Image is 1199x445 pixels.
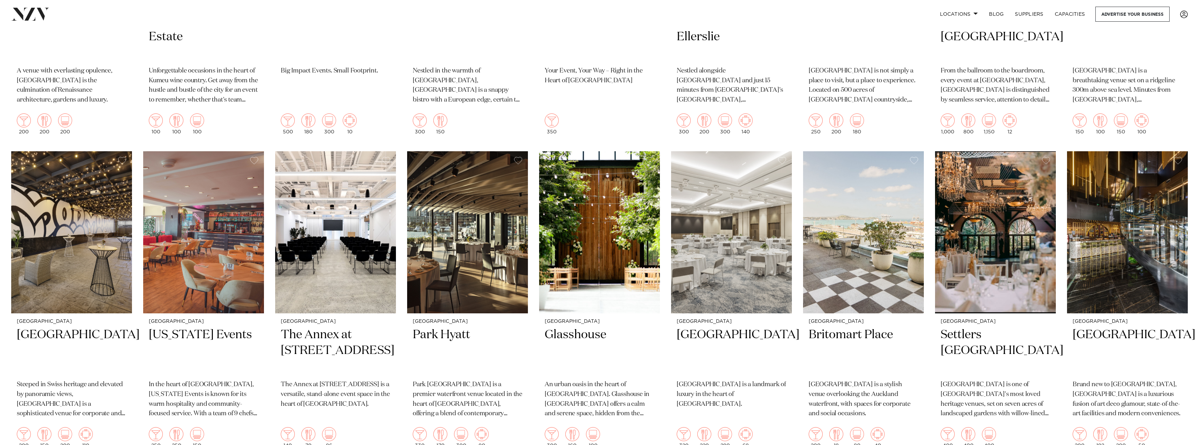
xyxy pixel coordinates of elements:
[58,427,72,441] img: theatre.png
[545,113,559,127] img: cocktail.png
[1073,66,1182,105] p: [GEOGRAPHIC_DATA] is a breathtaking venue set on a ridgeline 300m above sea level. Minutes from [...
[677,380,786,409] p: [GEOGRAPHIC_DATA] is a landmark of luxury in the heart of [GEOGRAPHIC_DATA].
[677,319,786,324] small: [GEOGRAPHIC_DATA]
[1093,427,1107,441] img: dining.png
[982,113,996,134] div: 1,150
[545,380,654,419] p: An urban oasis in the heart of [GEOGRAPHIC_DATA]. Glasshouse in [GEOGRAPHIC_DATA] offers a calm a...
[17,66,126,105] p: A venue with everlasting opulence, [GEOGRAPHIC_DATA] is the culmination of Renaissance architectu...
[677,113,691,127] img: cocktail.png
[17,427,31,441] img: cocktail.png
[17,113,31,127] img: cocktail.png
[809,327,918,374] h2: Britomart Place
[281,380,390,409] p: The Annex at [STREET_ADDRESS] is a versatile, stand-alone event space in the heart of [GEOGRAPHIC...
[17,380,126,419] p: Steeped in Swiss heritage and elevated by panoramic views, [GEOGRAPHIC_DATA] is a sophisticated v...
[941,427,955,441] img: cocktail.png
[829,113,843,134] div: 200
[413,113,427,127] img: cocktail.png
[934,7,983,22] a: Locations
[941,13,1050,61] h2: [GEOGRAPHIC_DATA], [GEOGRAPHIC_DATA]
[58,113,72,127] img: theatre.png
[475,427,489,441] img: meeting.png
[1073,13,1182,61] h2: Vanderosa Farms
[70,41,75,46] img: tab_keywords_by_traffic_grey.svg
[149,319,258,324] small: [GEOGRAPHIC_DATA]
[1003,113,1017,127] img: meeting.png
[1009,7,1049,22] a: SUPPLIERS
[27,41,63,46] div: Domain Overview
[697,427,711,441] img: dining.png
[1114,113,1128,127] img: theatre.png
[739,427,753,441] img: meeting.png
[677,327,786,374] h2: [GEOGRAPHIC_DATA]
[169,427,183,441] img: dining.png
[149,327,258,374] h2: [US_STATE] Events
[301,113,315,127] img: dining.png
[809,13,918,61] h2: [GEOGRAPHIC_DATA]
[37,427,51,441] img: dining.png
[322,113,336,134] div: 300
[545,113,559,134] div: 350
[850,113,864,134] div: 180
[454,427,468,441] img: theatre.png
[739,113,753,134] div: 140
[169,113,183,134] div: 100
[1135,113,1149,127] img: meeting.png
[413,327,522,374] h2: Park Hyatt
[545,13,654,61] h2: Crown Nightclub
[433,427,447,441] img: dining.png
[941,380,1050,419] p: [GEOGRAPHIC_DATA] is one of [GEOGRAPHIC_DATA]'s most loved heritage venues, set on seven acres of...
[1049,7,1091,22] a: Capacities
[586,427,600,441] img: theatre.png
[941,327,1050,374] h2: Settlers [GEOGRAPHIC_DATA]
[37,113,51,134] div: 200
[677,66,786,105] p: Nestled alongside [GEOGRAPHIC_DATA] and just 15 minutes from [GEOGRAPHIC_DATA]'s [GEOGRAPHIC_DATA...
[19,41,25,46] img: tab_domain_overview_orange.svg
[281,113,295,134] div: 500
[413,66,522,105] p: Nestled in the warmth of [GEOGRAPHIC_DATA], [GEOGRAPHIC_DATA] is a snappy bistro with a European ...
[850,427,864,441] img: theatre.png
[1073,113,1087,127] img: cocktail.png
[809,380,918,419] p: [GEOGRAPHIC_DATA] is a stylish venue overlooking the Auckland waterfront, with spaces for corpora...
[281,66,390,76] p: Big Impact Events. Small Footprint.
[149,113,163,134] div: 100
[77,41,118,46] div: Keywords by Traffic
[79,427,93,441] img: meeting.png
[871,427,885,441] img: meeting.png
[190,113,204,134] div: 100
[1073,427,1087,441] img: cocktail.png
[281,113,295,127] img: cocktail.png
[941,319,1050,324] small: [GEOGRAPHIC_DATA]
[281,13,390,61] h2: Pipiri Lane
[1135,113,1149,134] div: 100
[149,380,258,419] p: In the heart of [GEOGRAPHIC_DATA], [US_STATE] Events is known for its warm hospitality and commun...
[829,427,843,441] img: dining.png
[829,113,843,127] img: dining.png
[1093,113,1107,127] img: dining.png
[809,66,918,105] p: [GEOGRAPHIC_DATA] is not simply a place to visit, but a place to experience. Located on 500 acres...
[961,113,975,127] img: dining.png
[11,18,17,24] img: website_grey.svg
[413,113,427,134] div: 300
[718,427,732,441] img: theatre.png
[281,427,295,441] img: cocktail.png
[941,113,955,134] div: 1,000
[677,427,691,441] img: cocktail.png
[1095,7,1170,22] a: Advertise your business
[20,11,34,17] div: v 4.0.25
[697,113,711,134] div: 200
[190,113,204,127] img: theatre.png
[281,319,390,324] small: [GEOGRAPHIC_DATA]
[37,113,51,127] img: dining.png
[1093,113,1107,134] div: 100
[17,319,126,324] small: [GEOGRAPHIC_DATA]
[17,113,31,134] div: 200
[433,113,447,134] div: 150
[565,427,579,441] img: dining.png
[149,113,163,127] img: cocktail.png
[143,151,264,313] img: Dining area at Texas Events in Auckland
[413,380,522,419] p: Park [GEOGRAPHIC_DATA] is a premier waterfront venue located in the heart of [GEOGRAPHIC_DATA], o...
[413,13,522,61] h2: The Grange
[809,319,918,324] small: [GEOGRAPHIC_DATA]
[169,113,183,127] img: dining.png
[697,113,711,127] img: dining.png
